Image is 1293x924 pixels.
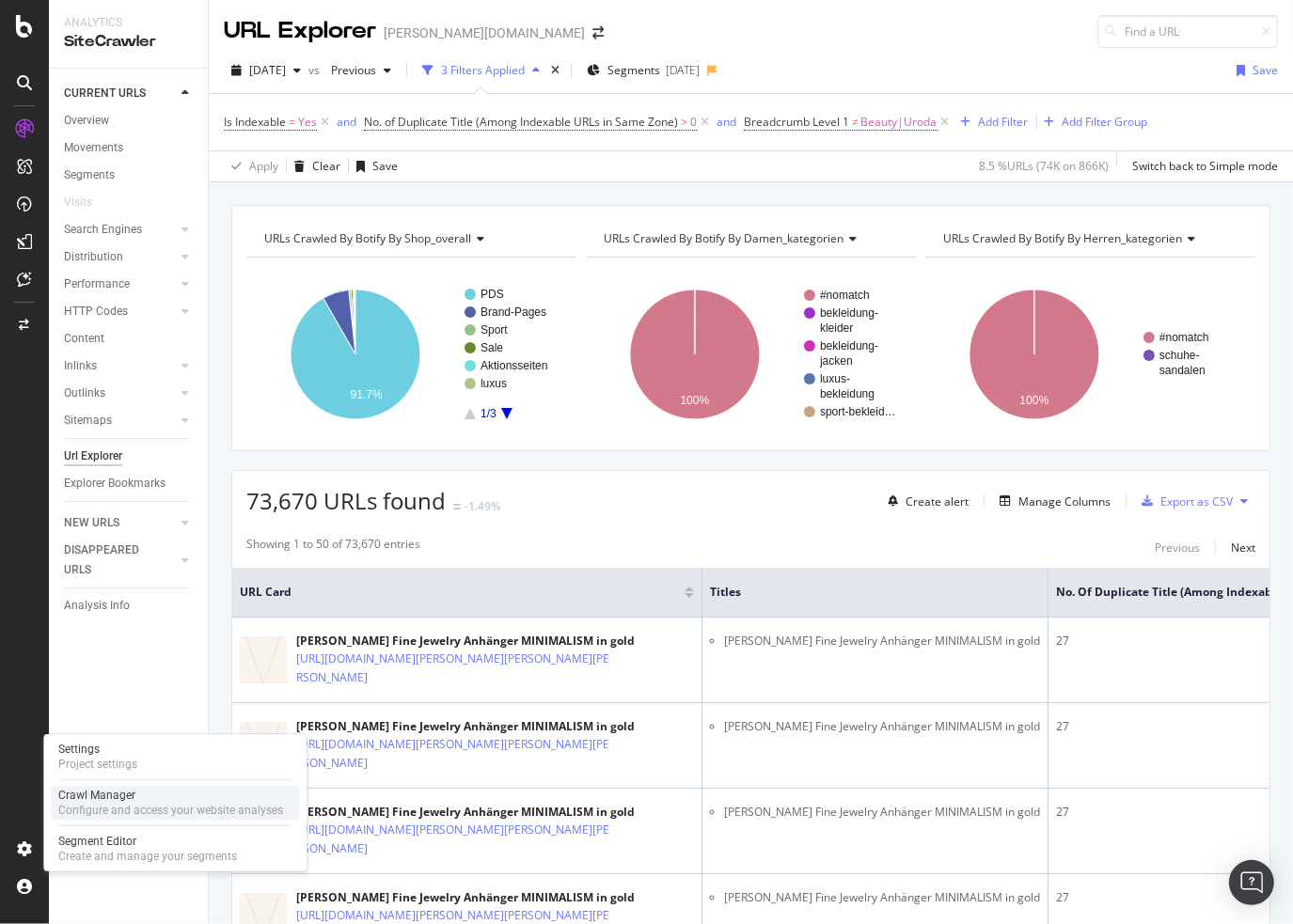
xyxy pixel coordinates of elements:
[64,111,109,131] div: Overview
[1132,158,1278,174] div: Switch back to Simple mode
[287,151,340,181] button: Clear
[1037,111,1148,133] button: Add Filter Group
[64,138,123,158] div: Movements
[681,394,710,407] text: 100%
[296,650,612,687] a: [URL][DOMAIN_NAME][PERSON_NAME][PERSON_NAME][PERSON_NAME]
[296,889,694,906] div: [PERSON_NAME] Fine Jewelry Anhänger MINIMALISM in gold
[1018,493,1111,509] div: Manage Columns
[1063,114,1148,130] div: Add Filter Group
[710,584,1012,601] span: Titles
[481,341,503,354] text: Sale
[1159,364,1206,377] text: sandalen
[547,61,563,80] div: times
[58,849,237,864] div: Create and manage your segments
[312,158,340,174] div: Clear
[1229,55,1278,86] button: Save
[64,474,195,493] a: Explorer Bookmarks
[819,354,853,368] text: jacken
[681,114,687,130] span: >
[64,540,176,580] a: DISAPPEARED URLS
[64,84,146,103] div: CURRENT URLS
[246,273,576,436] svg: A chart.
[1019,394,1049,407] text: 100%
[64,220,176,240] a: Search Engines
[586,273,916,436] svg: A chart.
[481,288,504,301] text: PDS
[64,274,176,294] a: Performance
[224,15,376,47] div: URL Explorer
[58,742,137,757] div: Settings
[717,114,736,130] div: and
[64,165,195,185] a: Segments
[979,114,1029,130] div: Add Filter
[240,584,680,601] span: URL Card
[260,224,560,254] h4: URLs Crawled By Botify By shop_overall
[1155,536,1200,558] button: Previous
[64,220,142,240] div: Search Engines
[51,832,299,866] a: Segment EditorCreate and manage your segments
[337,114,356,130] div: and
[453,504,461,509] img: Equal
[323,55,399,86] button: Previous
[64,247,176,267] a: Distribution
[1159,331,1209,344] text: #nomatch
[64,165,115,185] div: Segments
[298,109,317,135] span: Yes
[724,804,1040,821] li: [PERSON_NAME] Fine Jewelry Anhänger MINIMALISM in gold
[64,138,195,158] a: Movements
[296,735,612,773] a: [URL][DOMAIN_NAME][PERSON_NAME][PERSON_NAME][PERSON_NAME]
[64,596,195,616] a: Analysis Info
[64,84,176,103] a: CURRENT URLS
[249,62,286,78] span: 2025 Jul. 28th
[939,224,1238,254] h4: URLs Crawled By Botify By herren_kategorien
[64,302,128,321] div: HTTP Codes
[1253,62,1278,78] div: Save
[64,302,176,321] a: HTTP Codes
[64,15,193,31] div: Analytics
[465,498,500,514] div: -1.49%
[289,114,295,130] span: =
[64,193,92,212] div: Visits
[64,411,176,431] a: Sitemaps
[384,23,585,42] div: [PERSON_NAME][DOMAIN_NAME]
[64,111,195,131] a: Overview
[604,230,844,246] span: URLs Crawled By Botify By damen_kategorien
[64,31,193,53] div: SiteCrawler
[481,359,547,372] text: Aktionsseiten
[441,62,525,78] div: 3 Filters Applied
[58,757,137,772] div: Project settings
[224,114,286,130] span: Is Indexable
[58,834,237,849] div: Segment Editor
[1097,15,1278,48] input: Find a URL
[64,513,119,533] div: NEW URLS
[820,405,896,418] text: sport-bekleid…
[717,113,736,131] button: and
[64,193,111,212] a: Visits
[1125,151,1278,181] button: Switch back to Simple mode
[481,407,497,420] text: 1/3
[64,446,195,466] a: Url Explorer
[600,224,899,254] h4: URLs Crawled By Botify By damen_kategorien
[64,329,104,349] div: Content
[852,114,859,130] span: ≠
[58,803,283,818] div: Configure and access your website analyses
[64,540,159,580] div: DISAPPEARED URLS
[906,493,969,509] div: Create alert
[925,273,1255,436] svg: A chart.
[64,247,123,267] div: Distribution
[607,62,660,78] span: Segments
[64,411,112,431] div: Sitemaps
[64,356,97,376] div: Inlinks
[1155,540,1200,556] div: Previous
[64,474,166,493] div: Explorer Bookmarks
[296,718,694,735] div: [PERSON_NAME] Fine Jewelry Anhänger MINIMALISM in gold
[1231,540,1255,556] div: Next
[820,289,870,302] text: #nomatch
[1231,536,1255,558] button: Next
[64,274,130,294] div: Performance
[264,230,471,246] span: URLs Crawled By Botify By shop_overall
[992,490,1111,512] button: Manage Columns
[666,62,700,78] div: [DATE]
